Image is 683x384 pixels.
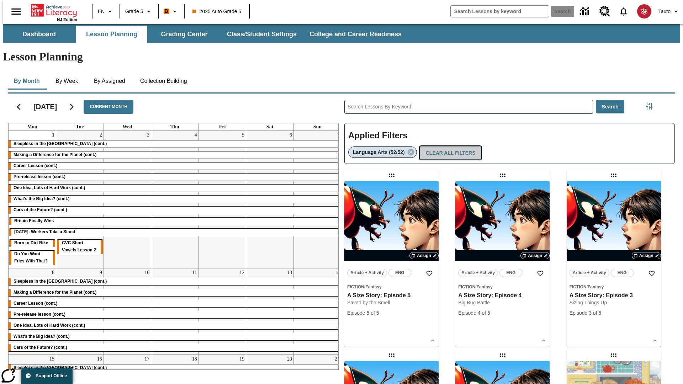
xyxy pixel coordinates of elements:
[151,268,199,354] td: September 11, 2025
[645,267,658,280] button: Add to Favorites
[420,146,482,160] button: Clear All Filters
[14,365,107,370] span: Sleepless in the Animal Kingdom (cont.)
[98,8,105,15] span: EN
[353,149,405,155] span: Language Arts (52/52)
[642,99,656,113] button: Filters Side menu
[84,100,133,114] button: Current Month
[534,267,547,280] button: Add to Favorites
[57,17,77,22] span: NJ Edition
[48,355,56,363] a: September 15, 2025
[632,252,661,259] button: Assign Choose Dates
[364,284,365,289] span: /
[570,269,609,277] button: Article + Activity
[143,268,151,277] a: September 10, 2025
[336,131,341,139] a: September 7, 2025
[14,174,65,179] span: Pre-release lesson (cont.)
[477,284,493,289] span: Fantasy
[9,229,340,236] div: Labor Day: Workers Take a Stand
[286,268,293,277] a: September 13, 2025
[143,355,151,363] a: September 17, 2025
[51,268,56,277] a: September 8, 2025
[14,323,85,328] span: One Idea, Lots of Hard Work (cont.)
[14,229,75,234] span: Labor Day: Workers Take a Stand
[658,8,671,15] span: Tauto
[506,269,515,277] span: ENG
[344,123,675,164] div: Applied Filters
[475,284,476,289] span: /
[36,373,67,378] span: Support Offline
[191,268,198,277] a: September 11, 2025
[9,268,56,354] td: September 8, 2025
[169,123,181,130] a: Thursday
[14,185,85,190] span: One Idea, Lots of Hard Work (cont.)
[9,174,341,181] div: Pre-release lesson (cont.)
[497,170,508,181] div: Draggable lesson: A Size Story: Episode 4
[587,284,588,289] span: /
[104,131,151,268] td: September 3, 2025
[611,269,634,277] button: ENG
[417,252,431,259] span: Assign
[639,252,653,259] span: Assign
[26,123,39,130] a: Monday
[409,252,439,259] button: Assign Choose Dates
[14,207,67,212] span: Cars of the Future? (cont.)
[4,26,75,43] button: Dashboard
[538,335,549,346] button: Show Details
[595,2,614,21] a: Resource Center, Will open in new tab
[6,1,27,22] button: Open side menu
[14,196,70,201] span: What's the Big Idea? (cont.)
[9,185,341,192] div: One Idea, Lots of Hard Work (cont.)
[31,3,77,17] a: Home
[192,8,242,15] span: 2025 Auto Grade 5
[458,309,547,317] div: Episode 4 of 5
[286,355,293,363] a: September 20, 2025
[3,26,408,43] div: SubNavbar
[9,196,341,203] div: What's the Big Idea? (cont.)
[9,131,56,268] td: September 1, 2025
[9,311,341,318] div: Pre-release lesson (cont.)
[458,292,547,299] h3: A Size Story: Episode 4
[9,140,341,148] div: Sleepless in the Animal Kingdom (cont.)
[395,269,404,277] span: ENG
[265,123,275,130] a: Saturday
[218,123,227,130] a: Friday
[9,300,341,307] div: Career Lesson (cont.)
[570,292,658,299] h3: A Size Story: Episode 3
[14,279,107,284] span: Sleepless in the Animal Kingdom (cont.)
[347,269,387,277] button: Article + Activity
[121,123,133,130] a: Wednesday
[499,269,522,277] button: ENG
[293,131,341,268] td: September 7, 2025
[9,364,341,372] div: Sleepless in the Animal Kingdom (cont.)
[458,269,498,277] button: Article + Activity
[650,335,660,346] button: Show Details
[238,355,246,363] a: September 19, 2025
[461,269,495,277] span: Article + Activity
[98,268,104,277] a: September 9, 2025
[238,268,246,277] a: September 12, 2025
[576,2,595,21] a: Data Center
[455,181,550,347] div: lesson details
[520,252,550,259] button: Assign Choose Dates
[608,170,619,181] div: Draggable lesson: A Size Story: Episode 3
[14,301,57,306] span: Career Lesson (cont.)
[656,5,683,18] button: Profile/Settings
[9,333,341,340] div: What's the Big Idea? (cont.)
[14,312,65,317] span: Pre-release lesson (cont.)
[14,218,54,223] span: Britain Finally Wins
[9,218,340,225] div: Britain Finally Wins
[333,268,341,277] a: September 14, 2025
[347,283,436,290] span: Topic: Fiction/Fantasy
[388,269,411,277] button: ENG
[76,26,147,43] button: Lesson Planning
[198,268,246,354] td: September 12, 2025
[614,2,633,21] a: Notifications
[193,131,198,139] a: September 4, 2025
[14,152,96,157] span: Making a Difference for the Planet (cont.)
[3,24,680,43] div: SubNavbar
[33,102,57,111] h2: [DATE]
[145,131,151,139] a: September 3, 2025
[596,100,625,114] button: Search
[95,5,117,18] button: Language: EN, Select a language
[633,2,656,21] button: Select a new avatar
